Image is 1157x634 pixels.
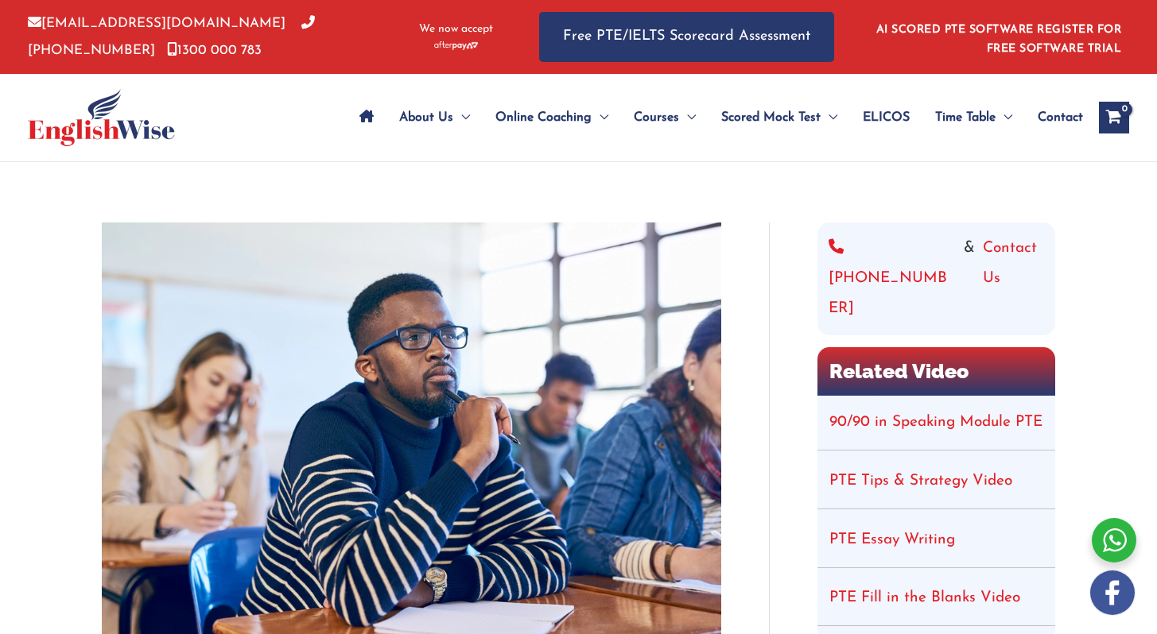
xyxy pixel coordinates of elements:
[829,234,956,324] a: [PHONE_NUMBER]
[386,90,483,145] a: About UsMenu Toggle
[817,347,1055,396] h2: Related Video
[634,90,679,145] span: Courses
[621,90,709,145] a: CoursesMenu Toggle
[539,12,834,62] a: Free PTE/IELTS Scorecard Assessment
[28,89,175,146] img: cropped-ew-logo
[679,90,696,145] span: Menu Toggle
[829,234,1044,324] div: &
[28,17,285,30] a: [EMAIL_ADDRESS][DOMAIN_NAME]
[821,90,837,145] span: Menu Toggle
[495,90,592,145] span: Online Coaching
[850,90,922,145] a: ELICOS
[28,17,315,56] a: [PHONE_NUMBER]
[867,11,1129,63] aside: Header Widget 1
[167,44,262,57] a: 1300 000 783
[863,90,910,145] span: ELICOS
[399,90,453,145] span: About Us
[996,90,1012,145] span: Menu Toggle
[935,90,996,145] span: Time Table
[829,474,1012,489] a: PTE Tips & Strategy Video
[483,90,621,145] a: Online CoachingMenu Toggle
[1038,90,1083,145] span: Contact
[434,41,478,50] img: Afterpay-Logo
[1099,102,1129,133] a: View Shopping Cart, empty
[829,590,1020,605] a: PTE Fill in the Blanks Video
[983,234,1044,324] a: Contact Us
[347,90,1083,145] nav: Site Navigation: Main Menu
[1090,570,1135,615] img: white-facebook.png
[829,532,955,547] a: PTE Essay Writing
[453,90,470,145] span: Menu Toggle
[922,90,1025,145] a: Time TableMenu Toggle
[721,90,821,145] span: Scored Mock Test
[709,90,850,145] a: Scored Mock TestMenu Toggle
[829,415,1042,430] a: 90/90 in Speaking Module PTE
[876,24,1122,55] a: AI SCORED PTE SOFTWARE REGISTER FOR FREE SOFTWARE TRIAL
[1025,90,1083,145] a: Contact
[419,21,493,37] span: We now accept
[592,90,608,145] span: Menu Toggle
